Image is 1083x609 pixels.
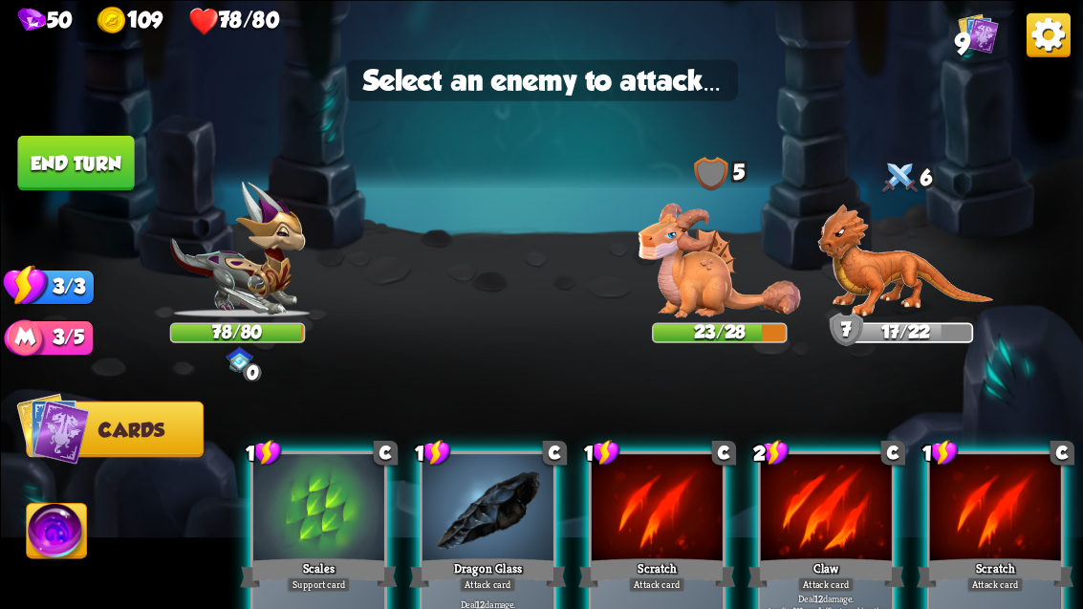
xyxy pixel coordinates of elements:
img: Cards_Icon.png [958,12,998,53]
img: Ability_Icon.png [27,503,87,564]
div: 6 [837,157,973,201]
div: Attack card [966,576,1024,593]
div: Select an enemy to attack... [346,59,738,100]
img: Stamina_Icon.png [3,263,48,307]
div: 2 [752,439,789,467]
div: C [542,440,566,464]
div: Gems [17,7,72,34]
div: Attack card [628,576,685,593]
div: Attack card [459,576,516,593]
div: Scratch [917,555,1073,591]
div: 3/3 [26,269,95,304]
span: 9 [954,27,969,60]
div: Dragon Glass [409,555,566,591]
div: 17/22 [839,324,971,341]
div: C [880,440,904,464]
div: Armor [829,312,862,345]
div: Health [188,6,279,36]
div: Claw [747,555,904,591]
img: health.png [188,6,219,36]
div: 3/5 [26,319,94,355]
div: 23/28 [653,324,785,341]
div: 0 [243,363,261,381]
img: Cards_Icon.png [16,391,89,464]
div: 1 [921,439,958,467]
div: View all the cards in your deck [958,12,998,56]
div: C [373,440,397,464]
div: 5 [652,157,788,190]
img: OptionsButton.png [1026,12,1070,56]
img: Earth_Dragon.png [817,204,993,317]
div: Gold [97,6,162,36]
img: ChevalierSigil.png [226,346,252,372]
img: Clay_Dragon.png [638,203,800,317]
div: Attack card [797,576,855,593]
div: 1 [583,439,619,467]
button: End turn [17,136,134,191]
img: gem.png [17,8,46,34]
div: C [1050,440,1073,464]
img: Chevalier_Dragon.png [169,181,304,316]
img: ManaPoints.png [4,319,46,361]
div: 1 [414,439,450,467]
div: 1 [245,439,281,467]
div: Scales [240,555,397,591]
button: Cards [26,401,204,456]
div: C [711,440,735,464]
div: Scratch [578,555,735,591]
img: gold.png [97,6,127,36]
div: Support card [286,576,350,593]
span: Cards [98,419,164,441]
div: 78/80 [171,324,303,341]
b: 12 [814,591,823,604]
